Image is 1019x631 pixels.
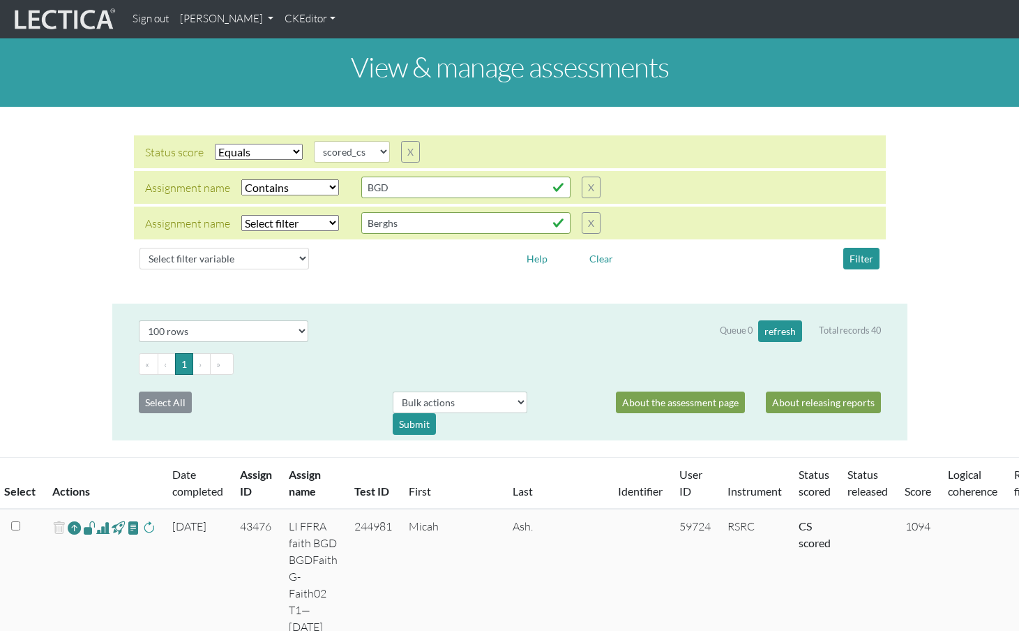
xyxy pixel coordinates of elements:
[280,458,346,510] th: Assign name
[145,215,230,232] div: Assignment name
[172,468,223,498] a: Date completed
[799,519,831,549] a: Completed = assessment has been completed; CS scored = assessment has been CLAS scored; LS scored...
[582,177,601,198] button: X
[127,6,174,33] a: Sign out
[83,519,96,535] span: view
[346,458,400,510] th: Test ID
[618,484,663,498] a: Identifier
[905,484,931,498] a: Score
[727,484,782,498] a: Instrument
[139,392,192,413] button: Select All
[520,248,554,269] button: Help
[145,179,230,196] div: Assignment name
[44,458,164,510] th: Actions
[905,519,930,533] span: 1094
[409,484,431,498] a: First
[175,353,193,375] button: Go to page 1
[145,144,204,161] div: Status score
[68,518,81,538] a: Reopen
[11,6,116,33] img: lecticalive
[799,468,831,498] a: Status scored
[279,6,341,33] a: CKEditor
[843,248,880,269] button: Filter
[616,392,745,413] a: About the assessment page
[513,484,533,498] a: Last
[142,519,156,536] span: rescore
[139,353,881,375] ul: Pagination
[52,518,66,538] span: delete
[758,320,802,342] button: refresh
[679,468,702,498] a: User ID
[174,6,279,33] a: [PERSON_NAME]
[393,413,436,435] div: Submit
[583,248,619,269] button: Clear
[847,468,888,498] a: Status released
[112,519,125,535] span: view
[520,251,554,264] a: Help
[582,212,601,234] button: X
[127,519,140,535] span: view
[96,519,110,536] span: Analyst score
[232,458,280,510] th: Assign ID
[948,468,997,498] a: Logical coherence
[766,392,881,413] a: About releasing reports
[401,141,420,163] button: X
[720,320,881,342] div: Queue 0 Total records 40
